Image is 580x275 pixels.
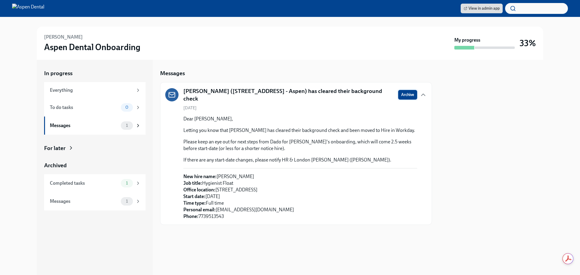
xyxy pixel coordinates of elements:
p: [PERSON_NAME] Hygienist Float [STREET_ADDRESS] [DATE] Full time [EMAIL_ADDRESS][DOMAIN_NAME] 7739... [183,173,294,220]
div: Completed tasks [50,180,118,187]
p: Dear [PERSON_NAME], [183,116,417,122]
h6: [PERSON_NAME] [44,34,83,40]
p: Please keep an eye out for next steps from Dado for [PERSON_NAME]'s onboarding, which will come 2... [183,139,417,152]
a: In progress [44,69,146,77]
img: Aspen Dental [12,4,44,13]
a: Completed tasks1 [44,174,146,192]
a: To do tasks0 [44,98,146,117]
div: Messages [50,122,118,129]
p: Letting you know that [PERSON_NAME] has cleared their background check and been moved to Hire in ... [183,127,417,134]
p: If there are any start-date changes, please notify HR & London [PERSON_NAME] ([PERSON_NAME]). [183,157,417,163]
span: View in admin app [464,5,500,11]
span: 1 [122,123,131,128]
span: 0 [122,105,132,110]
h5: Messages [160,69,185,77]
button: Archive [398,90,417,100]
div: To do tasks [50,104,118,111]
strong: Start date: [183,193,205,199]
h5: [PERSON_NAME] ([STREET_ADDRESS] - Aspen) has cleared their background check [183,87,393,103]
strong: Personal email: [183,207,216,213]
strong: Phone: [183,213,198,219]
strong: Office location: [183,187,215,193]
span: 1 [122,181,131,185]
a: Messages1 [44,192,146,210]
span: [DATE] [183,105,197,111]
h3: Aspen Dental Onboarding [44,42,140,53]
strong: My progress [454,37,480,43]
a: For later [44,144,146,152]
a: Messages1 [44,117,146,135]
h3: 33% [520,38,536,49]
div: Everything [50,87,133,94]
strong: Job title: [183,180,202,186]
span: 1 [122,199,131,203]
a: Archived [44,161,146,169]
a: View in admin app [461,4,503,13]
span: Archive [401,92,414,98]
a: Everything [44,82,146,98]
div: For later [44,144,66,152]
strong: New hire name: [183,174,217,179]
strong: Time type: [183,200,206,206]
div: Messages [50,198,118,205]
